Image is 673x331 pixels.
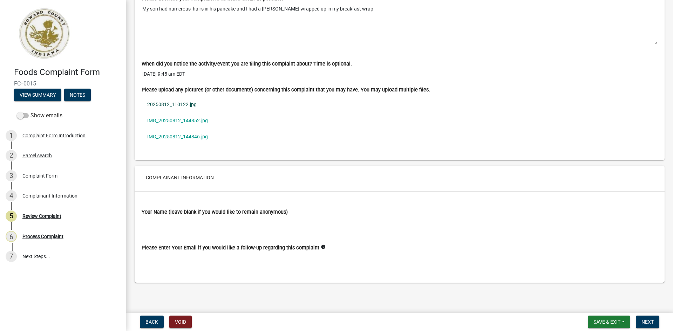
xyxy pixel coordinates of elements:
wm-modal-confirm: Summary [14,92,61,98]
button: Back [140,316,164,328]
div: Complaint Form Introduction [22,133,86,138]
a: IMG_20250812_144852.jpg [142,112,658,129]
a: 20250812_110122.jpg [142,96,658,112]
div: Complainant Information [22,193,77,198]
span: Back [145,319,158,325]
button: View Summary [14,89,61,101]
h4: Foods Complaint Form [14,67,121,77]
div: 3 [6,170,17,181]
button: Notes [64,89,91,101]
wm-modal-confirm: Notes [64,92,91,98]
div: 1 [6,130,17,141]
div: Parcel search [22,153,52,158]
i: info [321,244,326,249]
label: Please Enter Your Email if you would like a follow-up regarding this complaint [142,246,319,250]
div: Process Complaint [22,234,63,239]
label: Please upload any pictures (or other documents) concerning this complaint that you may have. You ... [142,88,430,92]
span: FC--0015 [14,80,112,87]
span: Save & Exit [593,319,620,325]
button: Void [169,316,192,328]
div: 2 [6,150,17,161]
button: Next [636,316,659,328]
div: Review Complaint [22,214,61,219]
label: Show emails [17,111,62,120]
a: IMG_20250812_144846.jpg [142,129,658,145]
div: 4 [6,190,17,201]
label: Your Name (leave blank if you would like to remain anonymous) [142,210,288,215]
div: 6 [6,231,17,242]
div: 5 [6,211,17,222]
div: Complaint Form [22,173,57,178]
label: When did you notice the activity/event you are filing this complaint about? Time is optional. [142,62,352,67]
button: Complainant Information [140,171,219,184]
span: Next [641,319,654,325]
button: Save & Exit [588,316,630,328]
div: 7 [6,251,17,262]
textarea: My son had numerous hairs in his pancake and I had a [PERSON_NAME] wrapped up in my breakfast wrap [142,2,658,45]
img: Howard County, Indiana [14,7,74,60]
